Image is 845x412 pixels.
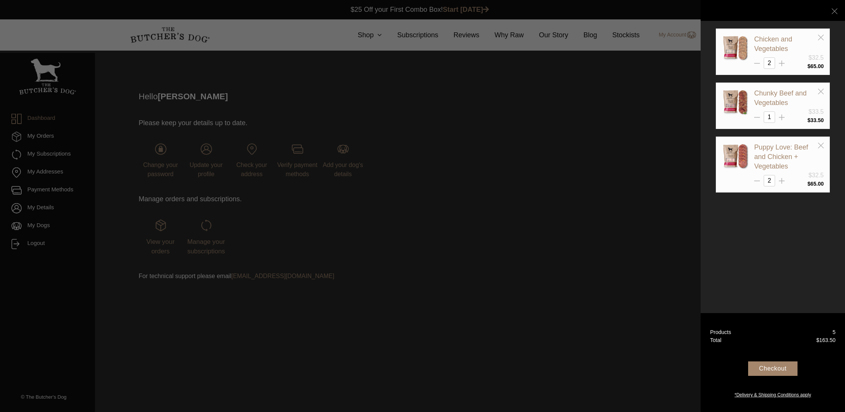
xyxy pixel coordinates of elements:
span: $ [816,337,819,343]
bdi: 163.50 [816,337,836,343]
img: Puppy Love: Beef and Chicken + Vegetables [722,143,748,169]
div: $32.5 [809,171,824,180]
a: Puppy Love: Beef and Chicken + Vegetables [754,143,808,170]
bdi: 65.00 [807,63,824,69]
a: Chicken and Vegetables [754,35,792,52]
img: Chunky Beef and Vegetables [722,89,748,115]
div: 5 [832,328,836,336]
img: Chicken and Vegetables [722,35,748,61]
div: $32.5 [809,53,824,62]
bdi: 65.00 [807,181,824,187]
span: $ [807,63,810,69]
a: *Delivery & Shipping Conditions apply [701,390,845,398]
div: Total [710,336,722,344]
a: Chunky Beef and Vegetables [754,89,807,107]
span: $ [807,117,810,123]
div: Products [710,328,731,336]
bdi: 33.50 [807,117,824,123]
div: Checkout [748,361,798,376]
a: Products 5 Total $163.50 Checkout [701,313,845,412]
div: $33.5 [809,107,824,116]
span: $ [807,181,810,187]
